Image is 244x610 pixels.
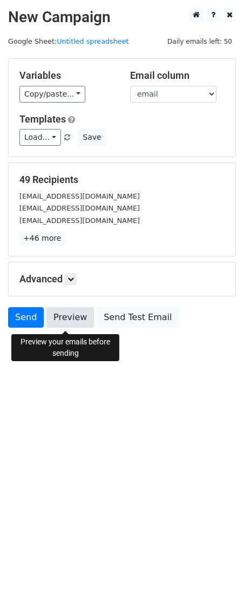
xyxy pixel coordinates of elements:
h5: Advanced [19,273,225,285]
span: Daily emails left: 50 [164,36,236,48]
a: +46 more [19,232,65,245]
a: Load... [19,129,61,146]
small: Google Sheet: [8,37,129,45]
a: Copy/paste... [19,86,85,103]
iframe: Chat Widget [190,558,244,610]
small: [EMAIL_ADDRESS][DOMAIN_NAME] [19,192,140,200]
small: [EMAIL_ADDRESS][DOMAIN_NAME] [19,204,140,212]
div: Preview your emails before sending [11,334,119,361]
small: [EMAIL_ADDRESS][DOMAIN_NAME] [19,216,140,225]
a: Daily emails left: 50 [164,37,236,45]
a: Send [8,307,44,328]
h5: 49 Recipients [19,174,225,186]
h2: New Campaign [8,8,236,26]
h5: Email column [130,70,225,82]
a: Untitled spreadsheet [57,37,128,45]
button: Save [78,129,106,146]
a: Send Test Email [97,307,179,328]
h5: Variables [19,70,114,82]
a: Preview [46,307,94,328]
a: Templates [19,113,66,125]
